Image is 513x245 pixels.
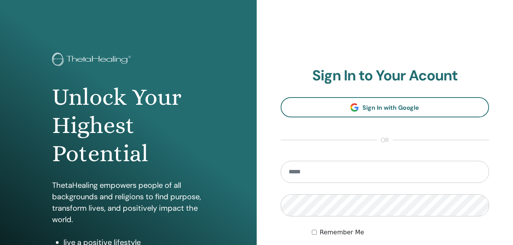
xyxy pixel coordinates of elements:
[52,83,204,168] h1: Unlock Your Highest Potential
[312,228,489,237] div: Keep me authenticated indefinitely or until I manually logout
[281,97,489,117] a: Sign In with Google
[52,179,204,225] p: ThetaHealing empowers people of all backgrounds and religions to find purpose, transform lives, a...
[377,136,393,145] span: or
[362,104,419,112] span: Sign In with Google
[320,228,364,237] label: Remember Me
[281,67,489,85] h2: Sign In to Your Acount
